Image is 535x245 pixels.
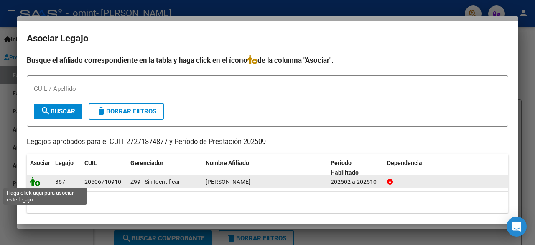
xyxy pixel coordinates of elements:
[27,31,508,46] h2: Asociar Legajo
[52,154,81,182] datatable-header-cell: Legajo
[89,103,164,120] button: Borrar Filtros
[327,154,384,182] datatable-header-cell: Periodo Habilitado
[30,160,50,166] span: Asociar
[96,108,156,115] span: Borrar Filtros
[55,178,65,185] span: 367
[202,154,327,182] datatable-header-cell: Nombre Afiliado
[81,154,127,182] datatable-header-cell: CUIL
[27,55,508,66] h4: Busque el afiliado correspondiente en la tabla y haga click en el ícono de la columna "Asociar".
[206,178,250,185] span: PANDULLO PICOLLO DIMAS
[206,160,249,166] span: Nombre Afiliado
[331,177,380,187] div: 202502 a 202510
[41,106,51,116] mat-icon: search
[84,177,121,187] div: 20506710910
[127,154,202,182] datatable-header-cell: Gerenciador
[384,154,509,182] datatable-header-cell: Dependencia
[41,108,75,115] span: Buscar
[507,217,527,237] div: Open Intercom Messenger
[27,154,52,182] datatable-header-cell: Asociar
[84,160,97,166] span: CUIL
[387,160,422,166] span: Dependencia
[27,192,508,213] div: 1 registros
[34,104,82,119] button: Buscar
[130,160,163,166] span: Gerenciador
[130,178,180,185] span: Z99 - Sin Identificar
[96,106,106,116] mat-icon: delete
[55,160,74,166] span: Legajo
[331,160,359,176] span: Periodo Habilitado
[27,137,508,147] p: Legajos aprobados para el CUIT 27271874877 y Período de Prestación 202509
